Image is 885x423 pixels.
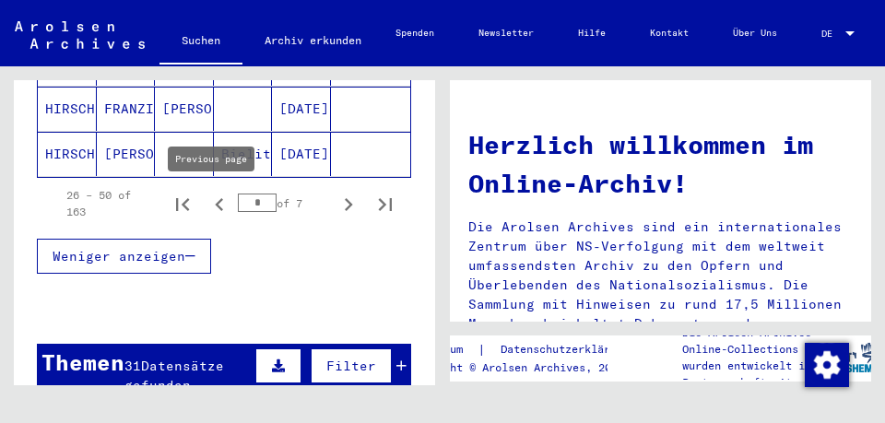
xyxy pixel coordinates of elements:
p: wurden entwickelt in Partnerschaft mit [682,358,819,391]
p: Copyright © Arolsen Archives, 2021 [405,359,652,376]
p: Die Arolsen Archives sind ein internationales Zentrum über NS-Verfolgung mit dem weltweit umfasse... [468,217,853,392]
button: Next page [330,185,367,222]
span: Filter [326,358,376,374]
a: Kontakt [628,11,711,55]
span: 31 [124,358,141,374]
mat-cell: [PERSON_NAME] [155,87,214,131]
div: | [405,340,652,359]
img: Zustimmung ändern [805,343,849,387]
mat-cell: HIRSCH [38,132,97,176]
div: of 7 [238,194,330,212]
button: First page [164,185,201,222]
a: Archiv erkunden [242,18,383,63]
button: Weniger anzeigen [37,239,211,274]
mat-cell: [DATE] [272,87,331,131]
div: Themen [41,346,124,379]
button: Last page [367,185,404,222]
a: Spenden [373,11,456,55]
mat-cell: [PERSON_NAME] [97,132,156,176]
h1: Herzlich willkommen im Online-Archiv! [468,125,853,203]
span: Weniger anzeigen [53,248,185,264]
img: Arolsen_neg.svg [15,21,145,49]
a: Datenschutzerklärung [486,340,652,359]
p: Die Arolsen Archives Online-Collections [682,324,819,358]
mat-cell: Bielitz [214,132,273,176]
span: Datensätze gefunden [124,358,224,394]
a: Hilfe [556,11,628,55]
a: Suchen [159,18,242,66]
mat-cell: [DATE] [272,132,331,176]
a: Über Uns [711,11,799,55]
div: Zustimmung ändern [804,342,848,386]
mat-cell: HIRSCH [38,87,97,131]
button: Filter [311,348,392,383]
div: 26 – 50 of 163 [66,187,135,220]
a: Newsletter [456,11,556,55]
span: DE [821,29,842,39]
mat-cell: FRANZISKA [97,87,156,131]
button: Previous page [201,185,238,222]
